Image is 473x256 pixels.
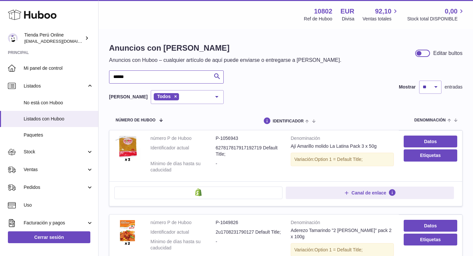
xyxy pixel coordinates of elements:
[291,135,394,143] strong: Denominación
[109,94,147,100] label: [PERSON_NAME]
[150,135,216,141] dt: número P de Huboo
[24,220,86,226] span: Facturación y pagos
[24,116,93,122] span: Listados con Huboo
[216,161,281,173] dd: -
[286,187,454,199] button: Canal de enlace
[114,135,141,162] img: Ají Amarillo molido La Latina Pack 3 x 50g
[404,234,457,245] button: Etiquetas
[8,231,90,243] a: Cerrar sesión
[216,135,281,141] dd: P-1056943
[24,65,93,71] span: Mi panel de control
[314,7,332,16] strong: 10802
[216,229,281,235] dd: 2u1708231790127 Default Title;
[351,190,386,196] span: Canal de enlace
[8,33,18,43] img: contacto@tiendaperuonline.com
[24,184,86,191] span: Pedidos
[445,7,458,16] span: 0,00
[399,84,416,90] label: Mostrar
[291,143,394,149] div: Ají Amarillo molido La Latina Pack 3 x 50g
[24,132,93,138] span: Paquetes
[433,50,462,57] div: Editar bultos
[24,202,93,208] span: Uso
[150,229,216,235] dt: Identificador actual
[150,239,216,251] dt: Mínimo de días hasta su caducidad
[24,32,83,44] div: Tienda Perú Online
[341,7,354,16] strong: EUR
[404,220,457,232] a: Datos
[24,149,86,155] span: Stock
[404,136,457,147] a: Datos
[363,7,399,22] a: 92,10 Ventas totales
[24,38,97,44] span: [EMAIL_ADDRESS][DOMAIN_NAME]
[24,166,86,173] span: Ventas
[304,16,332,22] div: Ref de Huboo
[216,145,281,157] dd: 627817817917192719 Default Title;
[150,145,216,157] dt: Identificador actual
[363,16,399,22] span: Ventas totales
[216,239,281,251] dd: -
[314,247,363,252] span: Option 1 = Default Title;
[150,219,216,226] dt: número P de Huboo
[109,57,341,64] p: Anuncios con Huboo – cualquier artículo de aquí puede enviarse o entregarse a [PERSON_NAME].
[291,153,394,166] div: Variación:
[216,219,281,226] dd: P-1049826
[157,94,170,99] span: Todos
[407,7,465,22] a: 0,00 Stock total DISPONIBLE
[24,100,93,106] span: No está con Huboo
[445,84,462,90] span: entradas
[291,227,394,240] div: Aderezo Tamarindo "2 [PERSON_NAME]" pack 2 x 100g
[414,118,445,122] span: denominación
[314,157,363,162] span: Option 1 = Default Title;
[291,219,394,227] strong: Denominación
[273,119,304,123] span: identificador
[342,16,354,22] div: Divisa
[195,188,202,196] img: shopify-small.png
[375,7,392,16] span: 92,10
[404,149,457,161] button: Etiquetas
[150,161,216,173] dt: Mínimo de días hasta su caducidad
[114,219,141,246] img: Aderezo Tamarindo "2 Banderas" pack 2 x 100g
[116,118,155,122] span: número de Huboo
[24,83,86,89] span: Listados
[407,16,465,22] span: Stock total DISPONIBLE
[109,43,341,53] h1: Anuncios con [PERSON_NAME]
